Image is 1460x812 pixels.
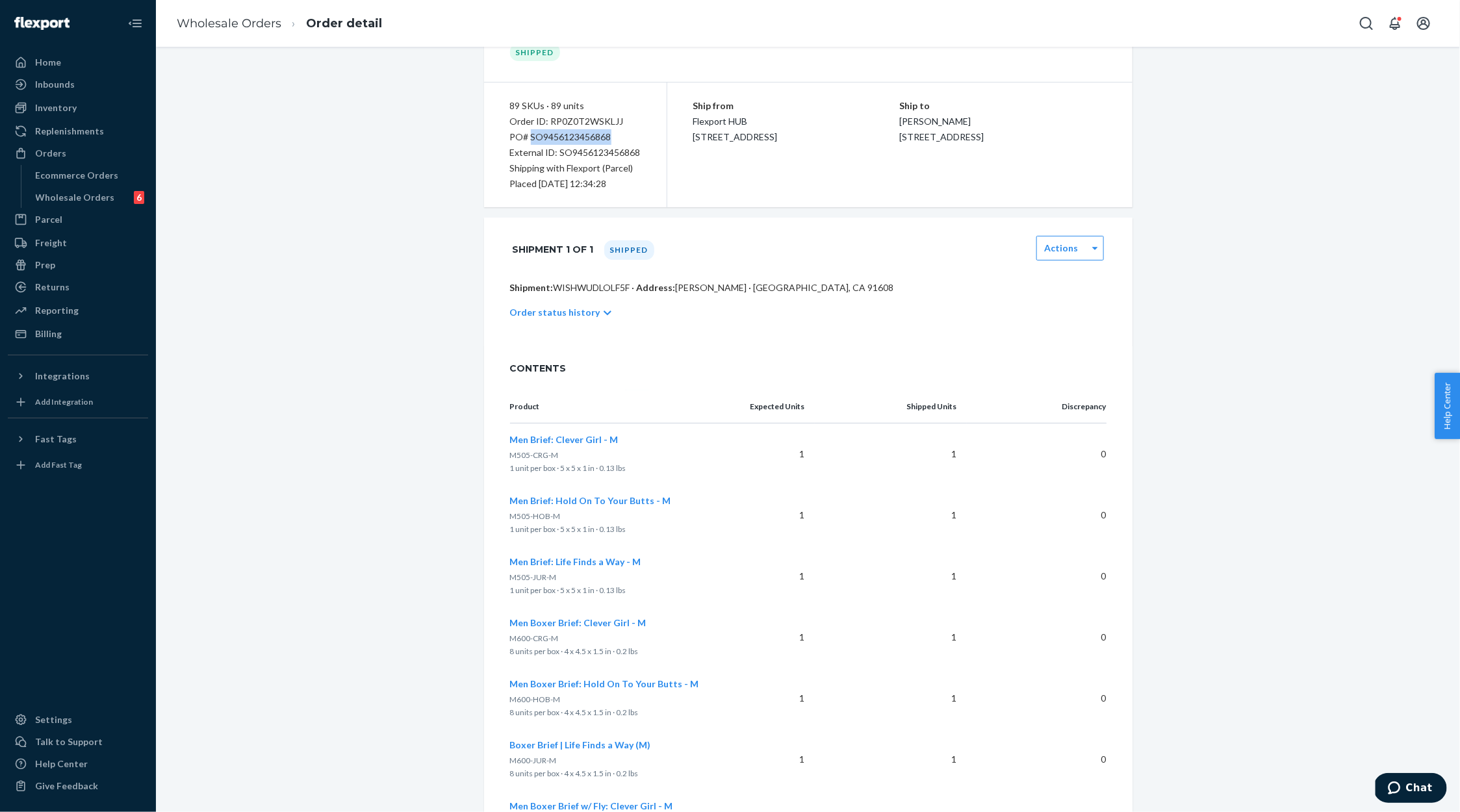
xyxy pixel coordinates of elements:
button: Talk to Support [8,731,148,752]
div: Add Fast Tag [35,459,82,470]
span: CONTENTS [510,362,1107,375]
a: Freight [8,233,148,253]
div: Home [35,56,61,69]
div: Freight [35,236,67,249]
ol: breadcrumbs [166,5,392,43]
div: Inbounds [35,78,75,91]
iframe: Opens a widget where you can chat to one of our agents [1376,773,1447,806]
span: Men Brief: Clever Girl - M [510,434,619,445]
span: Boxer Brief | Life Finds a Way (M) [510,739,651,750]
div: PO# SO9456123456868 [510,129,641,145]
div: Add Integration [35,396,93,407]
button: Boxer Brief | Life Finds a Way (M) [510,739,651,752]
p: 1 [825,509,956,522]
span: [PERSON_NAME] [STREET_ADDRESS] [900,116,984,142]
div: Ecommerce Orders [36,169,119,182]
button: Close Navigation [122,10,148,36]
div: Shipped [604,240,654,260]
span: M600-CRG-M [510,633,559,643]
a: Inventory [8,97,148,118]
p: Shipping with Flexport (Parcel) [510,160,641,176]
button: Give Feedback [8,776,148,796]
div: Wholesale Orders [36,191,115,204]
span: M505-CRG-M [510,450,559,460]
span: Men Brief: Hold On To Your Butts - M [510,495,671,506]
p: Product [510,401,730,412]
span: Address: [637,282,676,293]
span: M600-JUR-M [510,755,557,765]
p: 1 [750,631,804,644]
a: Parcel [8,209,148,230]
div: Returns [35,281,70,294]
a: Help Center [8,754,148,774]
div: Replenishments [35,125,104,138]
div: Billing [35,327,62,340]
div: Placed [DATE] 12:34:28 [510,176,641,192]
span: M505-JUR-M [510,572,557,582]
div: Shipped [510,44,560,61]
p: 0 [977,448,1106,461]
button: Men Boxer Brief: Clever Girl - M [510,616,647,629]
div: Reporting [35,304,79,317]
p: 1 [750,692,804,705]
p: 1 [825,631,956,644]
a: Billing [8,324,148,344]
button: Integrations [8,366,148,387]
a: Prep [8,255,148,275]
button: Men Boxer Brief: Hold On To Your Butts - M [510,678,699,691]
p: 1 unit per box · 5 x 5 x 1 in · 0.13 lbs [510,462,730,475]
p: 1 [750,509,804,522]
p: 1 [750,570,804,583]
p: 1 [825,570,956,583]
a: Replenishments [8,121,148,142]
span: Men Boxer Brief w/ Fly: Clever Girl - M [510,800,673,811]
p: 1 unit per box · 5 x 5 x 1 in · 0.13 lbs [510,584,730,597]
p: 0 [977,509,1106,522]
button: Men Brief: Hold On To Your Butts - M [510,494,671,507]
a: Wholesale Orders6 [29,187,149,208]
span: M505-HOB-M [510,511,561,521]
a: Ecommerce Orders [29,165,149,186]
p: Ship to [900,98,1107,114]
button: Help Center [1435,373,1460,439]
a: Order detail [306,16,382,31]
p: Order status history [510,306,600,319]
div: Order ID: RP0Z0T2WSKLJJ [510,114,641,129]
label: Actions [1045,242,1079,255]
p: 0 [977,631,1106,644]
a: Returns [8,277,148,298]
button: Open notifications [1382,10,1408,36]
span: Men Boxer Brief: Hold On To Your Butts - M [510,678,699,689]
p: 8 units per box · 4 x 4.5 x 1.5 in · 0.2 lbs [510,706,730,719]
div: Help Center [35,757,88,770]
button: Open Search Box [1353,10,1379,36]
p: 1 [825,448,956,461]
p: 1 [750,753,804,766]
span: Shipment: [510,282,554,293]
button: Men Brief: Clever Girl - M [510,433,619,446]
div: Integrations [35,370,90,383]
p: 8 units per box · 4 x 4.5 x 1.5 in · 0.2 lbs [510,767,730,780]
a: Settings [8,709,148,730]
p: 1 [825,692,956,705]
div: Fast Tags [35,433,77,446]
button: Men Brief: Life Finds a Way - M [510,555,641,568]
p: 8 units per box · 4 x 4.5 x 1.5 in · 0.2 lbs [510,645,730,658]
p: Ship from [693,98,900,114]
span: Flexport HUB [STREET_ADDRESS] [693,116,778,142]
p: 0 [977,753,1106,766]
img: Flexport logo [14,17,70,30]
div: Inventory [35,101,77,114]
div: Settings [35,713,72,726]
a: Reporting [8,300,148,321]
div: Parcel [35,213,62,226]
div: 89 SKUs · 89 units [510,98,641,114]
p: Shipped Units [825,401,956,412]
button: Fast Tags [8,429,148,450]
div: External ID: SO9456123456868 [510,145,641,160]
button: Open account menu [1411,10,1437,36]
p: Discrepancy [977,401,1106,412]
